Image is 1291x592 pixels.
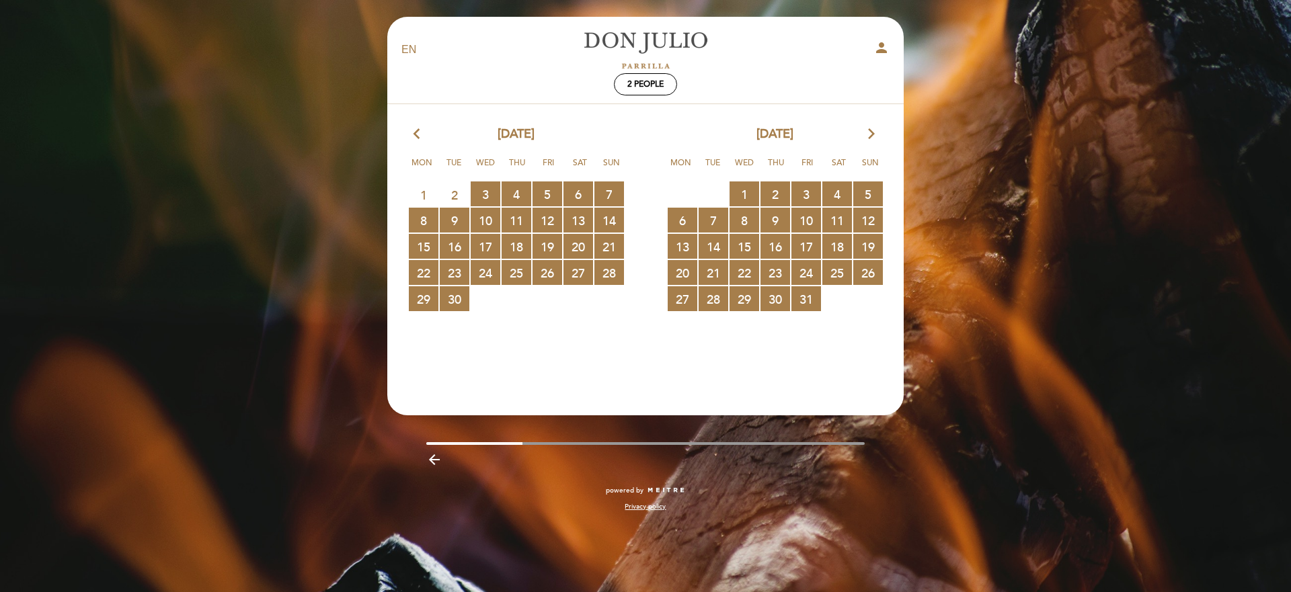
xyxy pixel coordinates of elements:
span: 28 [699,286,728,311]
span: powered by [606,486,643,495]
span: 10 [791,208,821,232]
span: 26 [533,260,562,285]
span: 2 [760,181,790,206]
span: 13 [668,234,697,259]
span: 28 [594,260,624,285]
span: 8 [409,208,438,232]
span: 1 [730,181,759,206]
span: 30 [760,286,790,311]
a: Privacy policy [625,502,666,511]
span: 12 [853,208,883,232]
span: 21 [594,234,624,259]
span: 17 [471,234,500,259]
span: [DATE] [756,126,793,143]
span: 5 [853,181,883,206]
span: 22 [409,260,438,285]
span: 29 [409,286,438,311]
span: 2 [440,182,469,207]
i: arrow_forward_ios [865,126,877,143]
span: 6 [668,208,697,232]
span: 26 [853,260,883,285]
span: Mon [409,156,436,181]
span: 15 [730,234,759,259]
span: Thu [762,156,789,181]
span: 23 [760,260,790,285]
i: arrow_backward [426,452,442,468]
span: 7 [594,181,624,206]
span: 12 [533,208,562,232]
span: 31 [791,286,821,311]
span: 2 people [627,79,664,89]
i: person [873,40,890,56]
span: 27 [563,260,593,285]
span: 20 [668,260,697,285]
span: 9 [760,208,790,232]
span: 6 [563,181,593,206]
span: 25 [822,260,852,285]
span: Fri [794,156,821,181]
span: Sun [598,156,625,181]
span: 10 [471,208,500,232]
span: 27 [668,286,697,311]
span: Tue [440,156,467,181]
span: 29 [730,286,759,311]
span: Wed [731,156,758,181]
i: arrow_back_ios [414,126,426,143]
span: 21 [699,260,728,285]
span: [DATE] [498,126,535,143]
span: 3 [791,181,821,206]
span: 16 [440,234,469,259]
span: Tue [699,156,726,181]
a: [PERSON_NAME] [561,32,730,69]
a: powered by [606,486,685,495]
span: Sun [857,156,884,181]
span: 22 [730,260,759,285]
span: 7 [699,208,728,232]
span: 18 [822,234,852,259]
span: Fri [535,156,562,181]
span: 3 [471,181,500,206]
span: 13 [563,208,593,232]
span: 11 [822,208,852,232]
span: 24 [471,260,500,285]
span: 19 [533,234,562,259]
span: 18 [502,234,531,259]
span: 23 [440,260,469,285]
span: Sat [826,156,853,181]
span: 30 [440,286,469,311]
span: 16 [760,234,790,259]
span: Wed [472,156,499,181]
span: 11 [502,208,531,232]
span: 9 [440,208,469,232]
img: MEITRE [647,487,685,494]
span: Sat [567,156,594,181]
span: 25 [502,260,531,285]
span: 19 [853,234,883,259]
span: 17 [791,234,821,259]
button: person [873,40,890,60]
span: 20 [563,234,593,259]
span: 5 [533,181,562,206]
span: Mon [668,156,695,181]
span: 14 [699,234,728,259]
span: 4 [822,181,852,206]
span: 8 [730,208,759,232]
span: 24 [791,260,821,285]
span: 15 [409,234,438,259]
span: 1 [409,182,438,207]
span: Thu [504,156,531,181]
span: 4 [502,181,531,206]
span: 14 [594,208,624,232]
